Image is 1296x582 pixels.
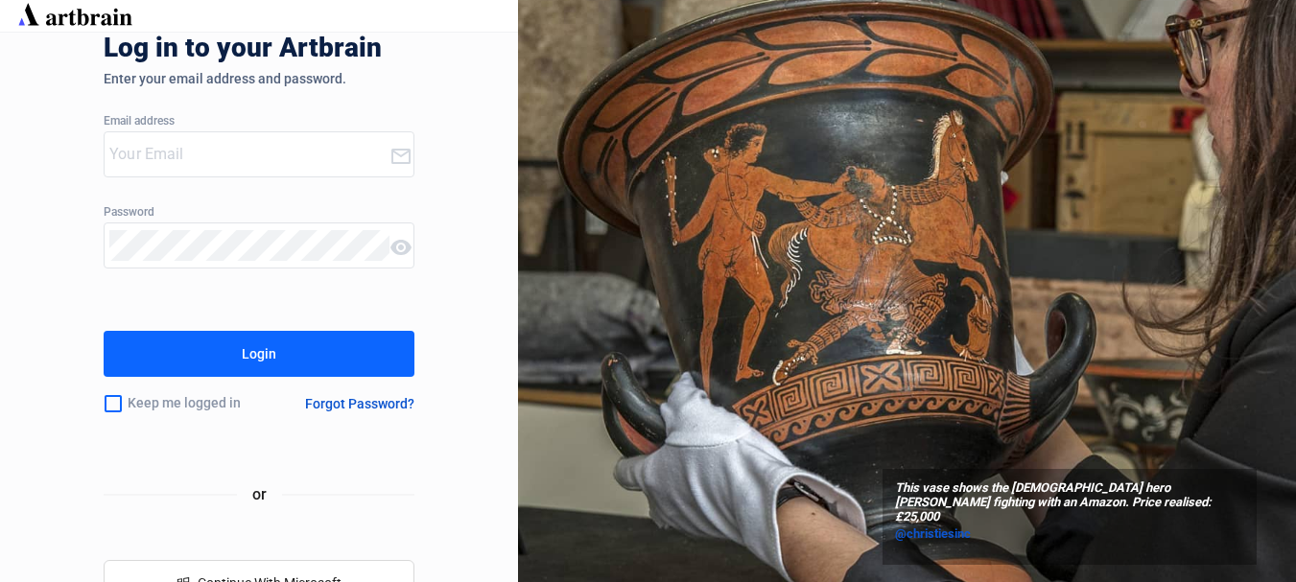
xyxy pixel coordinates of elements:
[895,481,1244,524] span: This vase shows the [DEMOGRAPHIC_DATA] hero [PERSON_NAME] fighting with an Amazon. Price realised...
[237,482,282,506] span: or
[104,33,679,71] div: Log in to your Artbrain
[305,396,414,411] div: Forgot Password?
[109,139,389,170] input: Your Email
[104,384,274,424] div: Keep me logged in
[104,331,414,377] button: Login
[104,206,414,220] div: Password
[895,526,971,541] span: @christiesinc
[242,338,276,369] div: Login
[895,524,1244,544] a: @christiesinc
[104,115,414,128] div: Email address
[104,71,414,86] div: Enter your email address and password.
